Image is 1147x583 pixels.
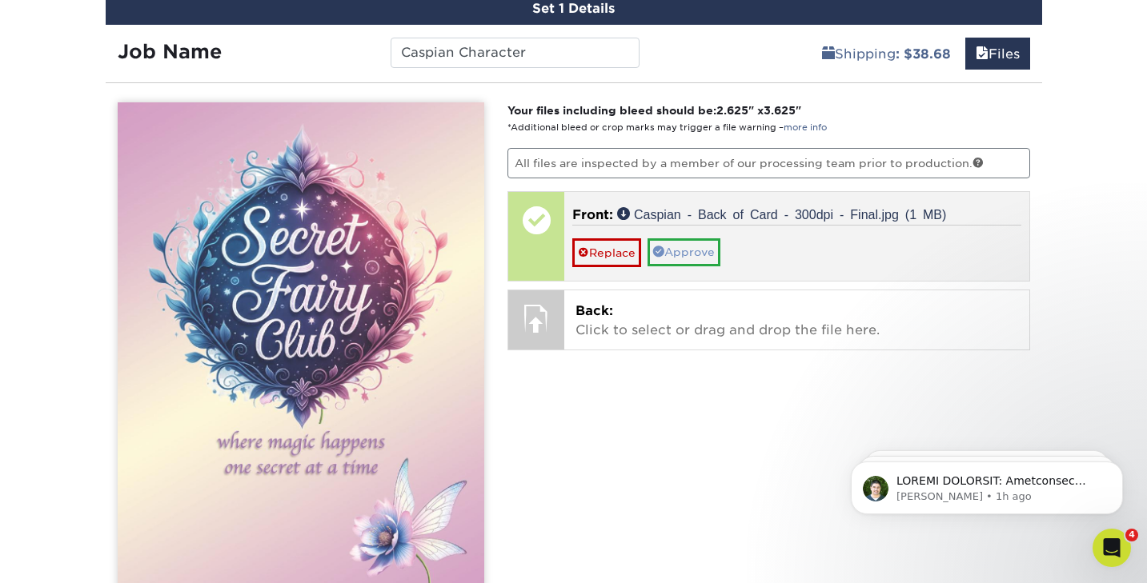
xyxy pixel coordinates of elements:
[822,46,835,62] span: shipping
[576,301,1018,340] p: Click to select or drag and drop the file here.
[976,46,989,62] span: files
[1093,529,1131,567] iframe: Intercom live chat
[118,40,222,63] strong: Job Name
[965,38,1030,70] a: Files
[896,46,951,62] b: : $38.68
[507,122,827,133] small: *Additional bleed or crop marks may trigger a file warning –
[827,428,1147,540] iframe: Intercom notifications message
[4,534,136,577] iframe: Google Customer Reviews
[572,238,641,266] a: Replace
[507,104,801,117] strong: Your files including bleed should be: " x "
[391,38,640,68] input: Enter a job name
[784,122,827,133] a: more info
[1125,529,1138,541] span: 4
[617,207,946,220] a: Caspian - Back of Card - 300dpi - Final.jpg (1 MB)
[716,104,748,117] span: 2.625
[572,207,613,222] span: Front:
[764,104,796,117] span: 3.625
[507,148,1030,178] p: All files are inspected by a member of our processing team prior to production.
[648,238,720,266] a: Approve
[812,38,961,70] a: Shipping: $38.68
[576,303,613,318] span: Back:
